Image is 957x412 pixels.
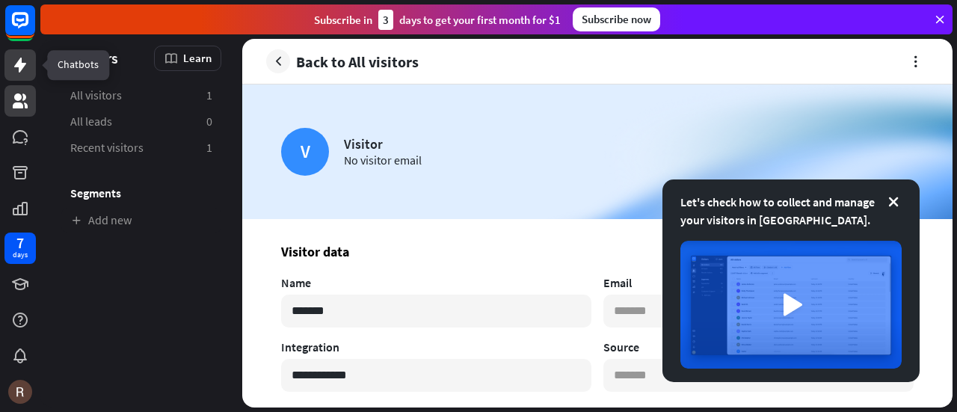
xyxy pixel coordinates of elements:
[344,153,422,167] div: No visitor email
[680,193,902,229] div: Let's check how to collect and manage your visitors in [GEOGRAPHIC_DATA].
[573,7,660,31] div: Subscribe now
[378,10,393,30] div: 3
[206,140,212,156] aside: 1
[266,49,419,73] a: Back to All visitors
[61,83,221,108] a: All visitors 1
[603,275,914,290] h4: Email
[61,135,221,160] a: Recent visitors 1
[61,185,221,200] h3: Segments
[70,49,118,67] span: Visitors
[281,128,329,176] div: V
[70,140,144,156] span: Recent visitors
[16,236,24,250] div: 7
[61,109,221,134] a: All leads 0
[344,135,422,153] div: Visitor
[4,233,36,264] a: 7 days
[603,339,914,354] h4: Source
[13,250,28,260] div: days
[12,6,57,51] button: Open LiveChat chat widget
[281,339,591,354] h4: Integration
[70,114,112,129] span: All leads
[183,51,212,65] span: Learn
[206,114,212,129] aside: 0
[314,10,561,30] div: Subscribe in days to get your first month for $1
[70,87,122,103] span: All visitors
[61,208,221,233] a: Add new
[281,243,914,260] h3: Visitor data
[296,53,419,70] span: Back to All visitors
[281,275,591,290] h4: Name
[206,87,212,103] aside: 1
[680,241,902,369] img: image
[242,84,953,219] img: Orange background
